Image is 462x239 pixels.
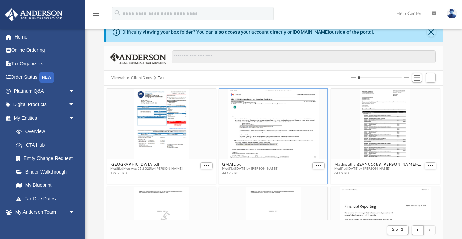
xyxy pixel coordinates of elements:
[392,228,403,231] span: 2 of 2
[447,9,457,18] img: User Pic
[201,162,213,169] button: More options
[313,162,325,169] button: More options
[334,167,423,171] span: Modified [DATE] by [PERSON_NAME]
[358,75,402,80] input: Column size
[222,167,279,171] span: Modified [DATE] by [PERSON_NAME]
[68,111,82,125] span: arrow_drop_down
[92,10,100,18] i: menu
[5,206,82,219] a: My Anderson Teamarrow_drop_down
[5,30,85,44] a: Home
[5,57,85,71] a: Tax Organizers
[334,171,423,176] span: 641.9 KB
[10,192,85,206] a: Tax Due Dates
[425,162,437,169] button: More options
[5,44,85,57] a: Online Ordering
[222,171,279,176] span: 441.62 KB
[92,13,100,18] a: menu
[5,98,85,111] a: Digital Productsarrow_drop_down
[351,75,356,80] button: Decrease column size
[412,73,422,83] button: Switch to List View
[172,50,436,63] input: Search files and folders
[68,84,82,98] span: arrow_drop_down
[39,72,54,83] div: NEW
[334,162,423,167] button: Mathisuthan(SANC1689)[PERSON_NAME]-20250721-78306240-fe85-49af-9cc7-5f65af24ec04.pdf
[387,225,409,235] button: 2 of 2
[10,179,82,192] a: My Blueprint
[68,206,82,220] span: arrow_drop_down
[5,111,85,125] a: My Entitiesarrow_drop_down
[110,162,183,167] button: [GEOGRAPHIC_DATA]pdf
[404,75,409,80] button: Increase column size
[426,73,436,83] button: Add
[122,29,374,36] div: Difficulty viewing your box folder? You can also access your account directly on outside of the p...
[158,75,165,81] button: Tax
[10,138,85,152] a: CTA Hub
[10,152,85,165] a: Entity Change Request
[5,84,85,98] a: Platinum Q&Aarrow_drop_down
[10,165,85,179] a: Binder Walkthrough
[3,8,65,21] img: Anderson Advisors Platinum Portal
[111,75,152,81] button: Viewable-ClientDocs
[5,71,85,85] a: Order StatusNEW
[293,29,329,35] a: [DOMAIN_NAME]
[110,167,183,171] span: Modified Mon Aug 25 2025 by [PERSON_NAME]
[104,86,443,220] div: grid
[114,9,121,17] i: search
[10,125,85,138] a: Overview
[427,27,436,37] button: Close
[222,162,279,167] button: GMAIL.pdf
[110,171,183,176] span: 179.75 KB
[68,98,82,112] span: arrow_drop_down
